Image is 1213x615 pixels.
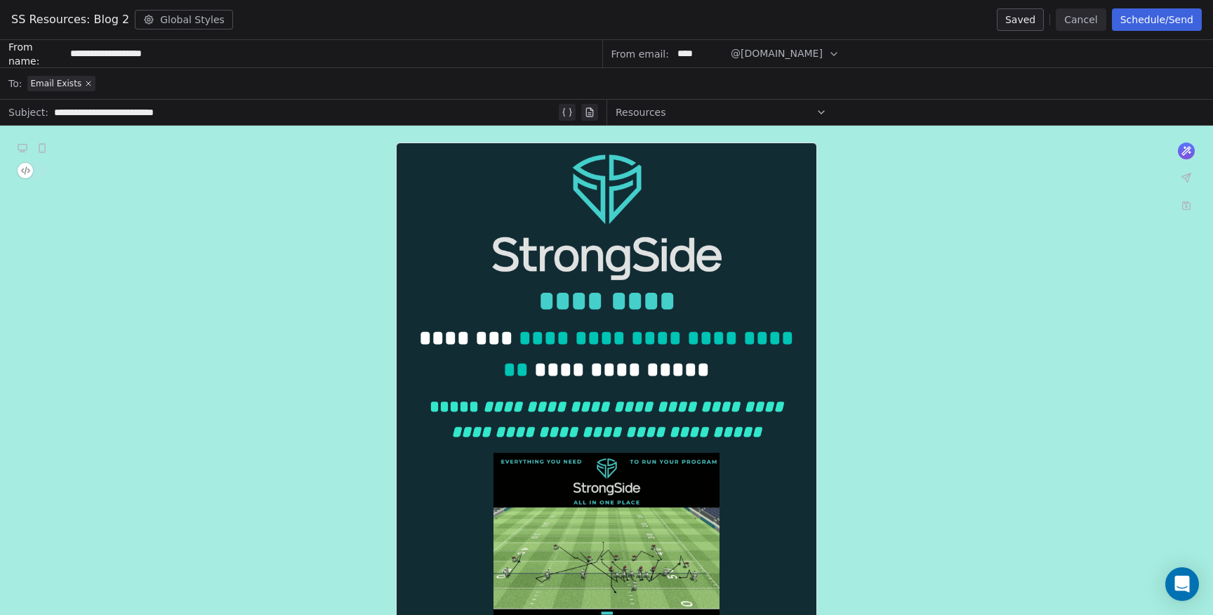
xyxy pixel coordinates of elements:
span: SS Resources: Blog 2 [11,11,129,28]
span: From name: [8,40,65,68]
span: Email Exists [30,78,81,89]
button: Cancel [1056,8,1106,31]
button: Schedule/Send [1112,8,1202,31]
span: Resources [616,105,666,119]
span: To: [8,77,22,91]
span: Subject: [8,105,48,124]
button: Saved [997,8,1044,31]
div: Open Intercom Messenger [1165,567,1199,601]
button: Global Styles [135,10,233,29]
span: From email: [611,47,669,61]
span: @[DOMAIN_NAME] [731,46,823,61]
